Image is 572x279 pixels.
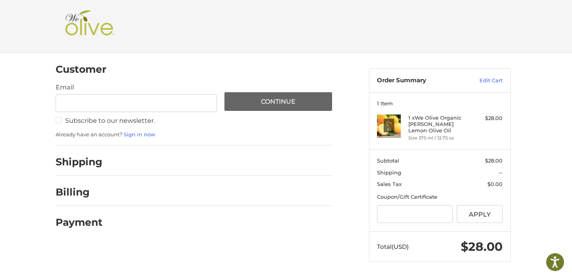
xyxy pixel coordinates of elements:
[461,239,502,254] span: $28.00
[65,117,155,124] span: Subscribe to our newsletter.
[377,157,399,164] span: Subtotal
[124,131,155,138] a: Sign in now
[377,181,402,187] span: Sales Tax
[485,157,502,164] span: $28.00
[377,193,502,201] div: Coupon/Gift Certificate
[56,131,332,139] p: Already have an account?
[224,92,332,111] button: Continue
[377,205,453,223] input: Gift Certificate or Coupon Code
[462,77,502,85] a: Edit Cart
[91,10,101,20] button: Open LiveChat chat widget
[487,181,502,187] span: $0.00
[457,205,503,223] button: Apply
[377,77,462,85] h3: Order Summary
[56,156,102,168] h2: Shipping
[56,83,217,92] label: Email
[499,169,502,176] span: --
[63,10,116,42] img: Shop We Olive
[56,186,102,198] h2: Billing
[11,12,90,18] p: We're away right now. Please check back later!
[56,216,102,229] h2: Payment
[471,114,502,122] div: $28.00
[377,169,401,176] span: Shipping
[377,243,409,250] span: Total (USD)
[56,63,106,76] h2: Customer
[408,135,469,141] li: Size 375 ml / 12.75 oz
[408,114,469,134] h4: 1 x We Olive Organic [PERSON_NAME] Lemon Olive Oil
[377,100,502,107] h3: 1 Item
